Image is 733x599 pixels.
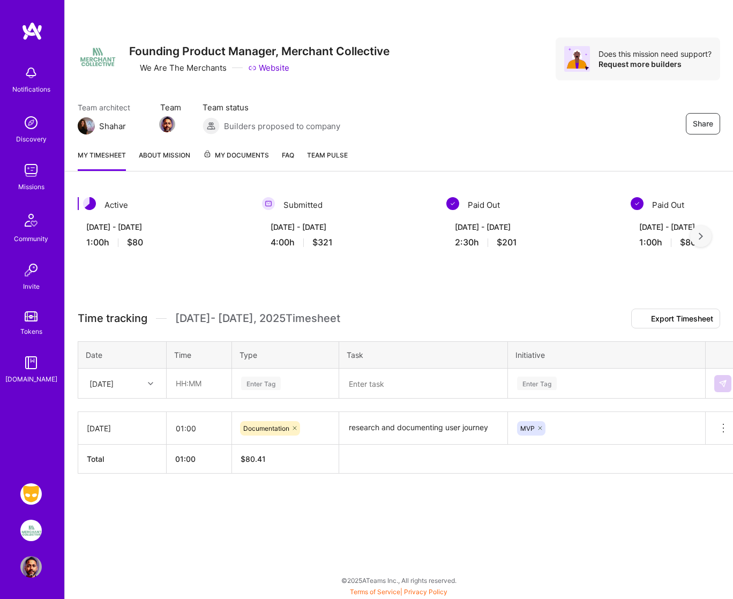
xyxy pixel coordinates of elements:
a: User Avatar [18,556,44,578]
a: We Are The Merchants: Founding Product Manager, Merchant Collective [18,520,44,541]
div: [DATE] - [DATE] [455,221,609,233]
img: User Avatar [20,556,42,578]
span: | [350,588,447,596]
span: Documentation [243,424,289,432]
span: [DATE] - [DATE] , 2025 Timesheet [175,312,340,325]
a: FAQ [282,149,294,171]
img: Invite [20,259,42,281]
i: icon Download [638,316,647,323]
img: Paid Out [446,197,459,210]
div: [DATE] [87,423,158,434]
th: Task [339,342,508,369]
input: HH:MM [167,414,231,443]
div: Tokens [20,326,42,337]
div: Invite [23,281,40,292]
div: Community [14,233,48,244]
span: $80 [680,237,696,248]
a: Team Pulse [307,149,348,171]
a: Grindr: Product & Marketing [18,483,44,505]
a: Team Member Avatar [160,115,174,133]
div: Missions [18,181,44,192]
div: Enter Tag [517,375,557,392]
i: icon Mail [130,122,139,130]
i: icon Chevron [148,381,153,386]
img: guide book [20,352,42,373]
div: Discovery [16,133,47,145]
div: Request more builders [599,59,712,69]
span: $201 [497,237,517,248]
span: Share [693,118,713,129]
img: Community [18,207,44,233]
div: Initiative [515,349,698,361]
div: Submitted [262,197,433,213]
img: Team Architect [78,117,95,134]
a: My Documents [203,149,269,171]
span: $80 [127,237,143,248]
div: [DATE] [89,378,114,389]
img: Team Member Avatar [159,116,175,132]
a: About Mission [139,149,190,171]
div: 1:00 h [86,237,241,248]
img: bell [20,62,42,84]
div: Shahar [99,121,126,132]
div: Does this mission need support? [599,49,712,59]
span: $321 [312,237,333,248]
button: Share [686,113,720,134]
h3: Founding Product Manager, Merchant Collective [129,44,390,58]
img: Active [83,197,96,210]
th: Type [232,342,339,369]
div: We Are The Merchants [129,62,227,73]
textarea: research and documenting user journey [340,413,506,444]
div: Active [78,197,249,213]
img: teamwork [20,160,42,181]
span: Team architect [78,102,139,113]
img: We Are The Merchants: Founding Product Manager, Merchant Collective [20,520,42,541]
th: 01:00 [167,445,232,474]
button: Export Timesheet [631,309,720,328]
input: HH:MM [167,369,231,398]
img: logo [21,21,43,41]
a: Website [248,62,289,73]
span: Team status [203,102,340,113]
a: Privacy Policy [404,588,447,596]
div: [DATE] - [DATE] [86,221,241,233]
th: Total [78,445,167,474]
span: Team [160,102,181,113]
img: Builders proposed to company [203,117,220,134]
a: My timesheet [78,149,126,171]
div: © 2025 ATeams Inc., All rights reserved. [64,567,733,594]
img: discovery [20,112,42,133]
img: right [699,233,703,240]
img: Submit [719,379,727,388]
th: Date [78,342,167,369]
span: My Documents [203,149,269,161]
span: MVP [520,424,535,432]
img: Avatar [564,46,590,72]
span: Builders proposed to company [224,121,340,132]
div: 2:30 h [455,237,609,248]
img: Company Logo [78,38,116,76]
div: Time [174,349,224,361]
img: Paid Out [631,197,644,210]
img: tokens [25,311,38,321]
div: Notifications [12,84,50,95]
div: Enter Tag [241,375,281,392]
img: Grindr: Product & Marketing [20,483,42,505]
a: Terms of Service [350,588,400,596]
div: Paid Out [446,197,618,213]
span: $ 80.41 [241,454,266,463]
div: [DATE] - [DATE] [271,221,425,233]
img: Submitted [262,197,275,210]
div: 4:00 h [271,237,425,248]
i: icon CompanyGray [129,64,138,72]
span: Time tracking [78,312,147,325]
span: Team Pulse [307,151,348,159]
div: [DOMAIN_NAME] [5,373,57,385]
